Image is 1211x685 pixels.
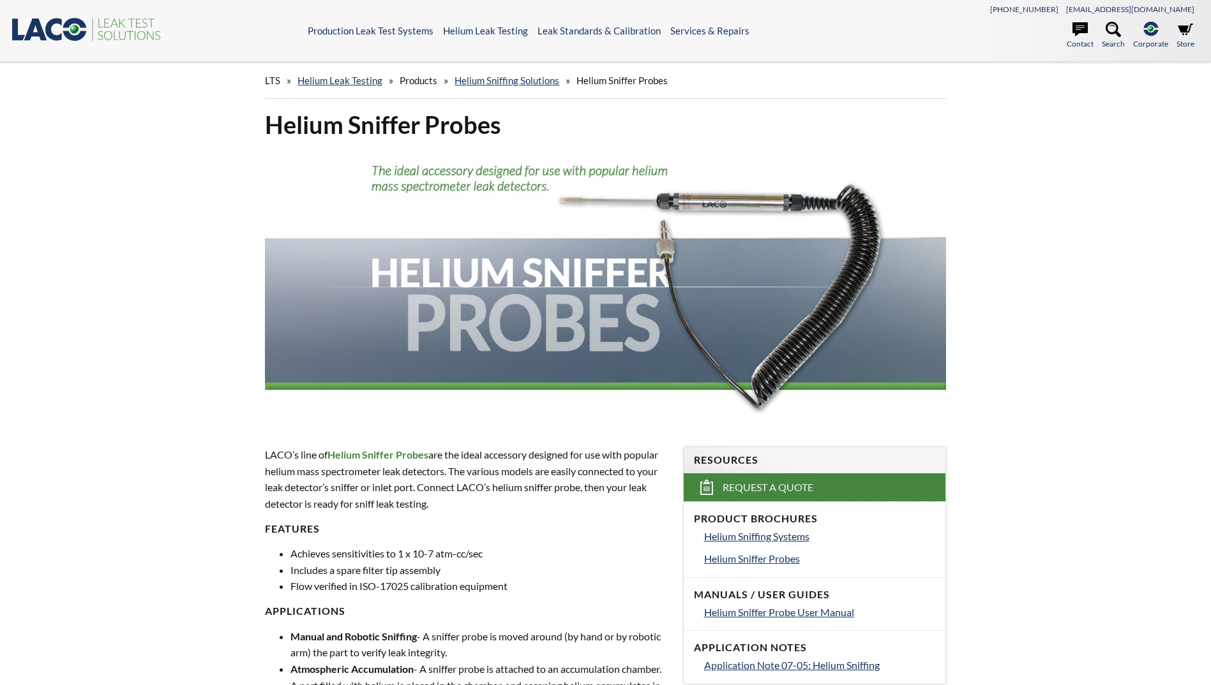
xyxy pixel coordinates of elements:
span: Helium Sniffer Probes [704,552,800,564]
a: Helium Sniffing Systems [704,528,935,545]
h4: Applications [265,605,667,618]
a: Contact [1067,22,1094,50]
a: Request a Quote [684,473,945,501]
strong: Atmospheric Accumulation [290,663,414,675]
a: Leak Standards & Calibration [538,25,661,36]
a: Services & Repairs [670,25,749,36]
span: Helium Sniffer Probes [576,75,668,86]
li: Includes a spare filter tip assembly [290,562,667,578]
h4: Manuals / User Guides [694,588,935,601]
a: [PHONE_NUMBER] [990,4,1058,14]
div: » » » » [265,63,945,99]
a: Application Note 07-05: Helium Sniffing [704,657,935,674]
span: Products [400,75,437,86]
h4: Product Brochures [694,512,935,526]
img: Helium Sniffer Probe header [265,151,945,423]
span: Helium Sniffer Probes [327,448,428,460]
li: Flow verified in ISO-17025 calibration equipment [290,578,667,594]
a: Helium Sniffing Solutions [455,75,559,86]
span: Helium Sniffer Probe User Manual [704,606,854,618]
span: Corporate [1133,38,1168,50]
h4: Resources [694,453,935,467]
li: - A sniffer probe is moved around (by hand or by robotic arm) the part to verify leak integrity. [290,628,667,661]
h1: Helium Sniffer Probes [265,109,945,140]
h4: Features [265,522,667,536]
a: Helium Leak Testing [443,25,528,36]
a: Search [1102,22,1125,50]
a: Helium Sniffer Probes [704,550,935,567]
a: Helium Sniffer Probe User Manual [704,604,935,621]
a: [EMAIL_ADDRESS][DOMAIN_NAME] [1066,4,1194,14]
strong: Manual and Robotic Sniffing [290,630,417,642]
a: Production Leak Test Systems [308,25,433,36]
span: Request a Quote [723,481,813,494]
h4: Application Notes [694,641,935,654]
span: Application Note 07-05: Helium Sniffing [704,659,880,671]
span: LTS [265,75,280,86]
p: LACO’s line of are the ideal accessory designed for use with popular helium mass spectrometer lea... [265,446,667,512]
a: Store [1177,22,1194,50]
li: Achieves sensitivities to 1 x 10-7 atm-cc/sec [290,545,667,562]
a: Helium Leak Testing [297,75,382,86]
span: Helium Sniffing Systems [704,530,809,542]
